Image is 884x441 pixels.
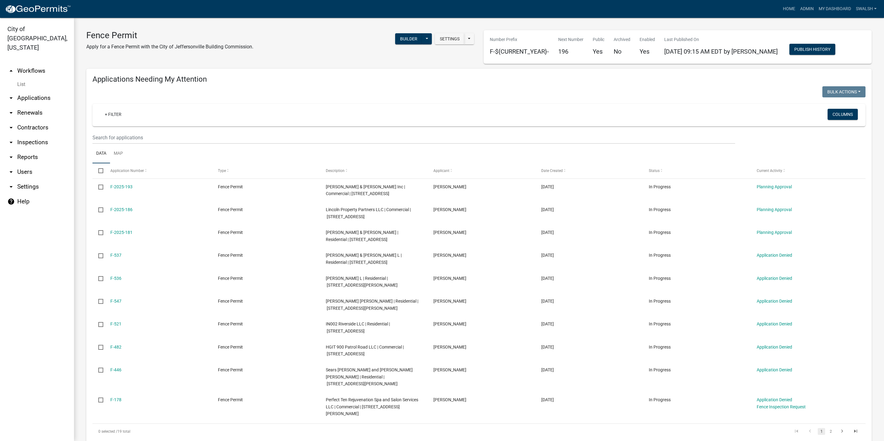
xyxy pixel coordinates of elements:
[541,253,554,258] span: 04/26/2024
[541,397,554,402] span: 11/10/2022
[817,426,826,437] li: page 1
[433,345,466,349] span: Sherri Miller
[433,207,466,212] span: Keith Baisch
[649,397,671,402] span: In Progress
[218,253,243,258] span: Fence Permit
[218,169,226,173] span: Type
[757,169,782,173] span: Current Activity
[541,367,554,372] span: 01/24/2024
[395,33,422,44] button: Builder
[326,253,402,265] span: Hoffmann David J & Teri L | Residential | 3 Surrey Lane
[428,163,535,178] datatable-header-cell: Applicant
[212,163,320,178] datatable-header-cell: Type
[757,230,792,235] a: Planning Approval
[643,163,751,178] datatable-header-cell: Status
[541,299,554,304] span: 04/20/2024
[110,184,133,189] a: F-2025-193
[92,163,104,178] datatable-header-cell: Select
[816,3,853,15] a: My Dashboard
[110,207,133,212] a: F-2025-186
[757,397,792,402] a: Application Denied
[541,276,554,281] span: 04/24/2024
[541,345,554,349] span: 02/06/2024
[433,169,449,173] span: Applicant
[614,36,630,43] p: Archived
[7,198,15,205] i: help
[110,397,121,402] a: F-178
[218,367,243,372] span: Fence Permit
[92,75,866,84] h4: Applications Needing My Attention
[433,276,466,281] span: Kevin Strong
[110,299,121,304] a: F-547
[826,426,835,437] li: page 2
[490,36,549,43] p: Number Prefix
[218,184,243,189] span: Fence Permit
[92,144,110,164] a: Data
[433,299,466,304] span: Erin M. Shaughnessy
[110,321,121,326] a: F-521
[649,230,671,235] span: In Progress
[649,169,660,173] span: Status
[320,163,428,178] datatable-header-cell: Description
[757,404,806,409] a: Fence Inspection Request
[836,428,848,435] a: go to next page
[757,345,792,349] a: Application Denied
[780,3,798,15] a: Home
[433,397,466,402] span: jeffery a murphy
[326,367,413,386] span: Sears Hannah Brooke and Ellis Drew Mitchell | Residential | 4050 Williams Crossing Way Jeffersonv...
[789,44,835,55] button: Publish History
[326,169,345,173] span: Description
[827,428,834,435] a: 2
[798,3,816,15] a: Admin
[757,207,792,212] a: Planning Approval
[649,299,671,304] span: In Progress
[110,230,133,235] a: F-2025-181
[751,163,858,178] datatable-header-cell: Current Activity
[649,276,671,281] span: In Progress
[541,184,554,189] span: 10/07/2025
[640,36,655,43] p: Enabled
[593,36,604,43] p: Public
[98,429,117,434] span: 0 selected /
[853,3,879,15] a: swalsh
[614,48,630,55] h5: No
[326,207,411,219] span: Lincoln Property Partners LLC | Commercial | 3050 ELEMENT LN
[640,48,655,55] h5: Yes
[326,276,398,288] span: Taylor Codi L | Residential | 2405 Cornwell Dr
[558,36,583,43] p: Next Number
[433,321,466,326] span: Chandni Dhanjal
[326,321,390,333] span: IN002 Riverside LLC | Residential | 415 E Riverside Drive, Jeffersonville, IN
[789,47,835,52] wm-modal-confirm: Workflow Publish History
[433,367,466,372] span: Drew Ellis
[92,424,399,439] div: 19 total
[558,48,583,55] h5: 196
[218,321,243,326] span: Fence Permit
[433,230,466,235] span: Tammy Burke
[326,184,405,196] span: Ott & Baker Inc | Commercial | 3050 ELEMENT LN
[535,163,643,178] datatable-header-cell: Date Created
[218,276,243,281] span: Fence Permit
[218,299,243,304] span: Fence Permit
[433,253,466,258] span: David Hoffmann
[664,36,778,43] p: Last Published On
[218,345,243,349] span: Fence Permit
[649,184,671,189] span: In Progress
[110,144,127,164] a: Map
[850,428,861,435] a: go to last page
[664,48,778,55] span: [DATE] 09:15 AM EDT by [PERSON_NAME]
[100,109,126,120] a: + Filter
[218,207,243,212] span: Fence Permit
[818,428,825,435] a: 1
[649,207,671,212] span: In Progress
[7,67,15,75] i: arrow_drop_up
[757,184,792,189] a: Planning Approval
[104,163,212,178] datatable-header-cell: Application Number
[7,168,15,176] i: arrow_drop_down
[7,139,15,146] i: arrow_drop_down
[541,169,563,173] span: Date Created
[791,428,802,435] a: go to first page
[110,276,121,281] a: F-536
[757,253,792,258] a: Application Denied
[433,184,466,189] span: Keith Baisch
[7,153,15,161] i: arrow_drop_down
